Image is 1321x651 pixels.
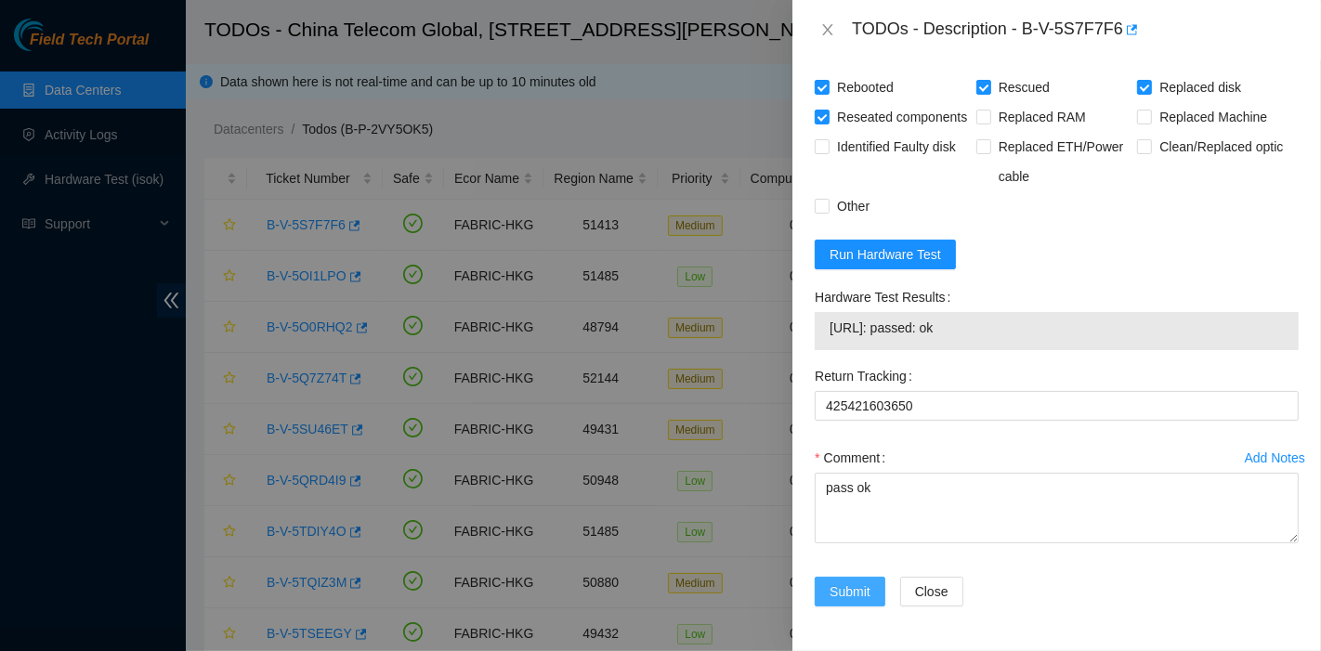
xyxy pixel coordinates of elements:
span: Other [830,191,877,221]
label: Return Tracking [815,361,920,391]
span: [URL]: passed: ok [830,318,1284,338]
button: Submit [815,577,885,606]
span: close [820,22,835,37]
span: Rebooted [830,72,901,102]
span: Close [915,581,948,602]
label: Hardware Test Results [815,282,958,312]
label: Comment [815,443,893,473]
input: Return Tracking [815,391,1299,421]
button: Close [815,21,841,39]
span: Replaced disk [1152,72,1249,102]
span: Run Hardware Test [830,244,941,265]
div: Add Notes [1245,451,1305,464]
span: Rescued [991,72,1057,102]
button: Add Notes [1244,443,1306,473]
span: Replaced RAM [991,102,1093,132]
span: Clean/Replaced optic [1152,132,1290,162]
span: Replaced Machine [1152,102,1275,132]
span: Replaced ETH/Power cable [991,132,1138,191]
span: Submit [830,581,870,602]
span: Reseated components [830,102,974,132]
span: Identified Faulty disk [830,132,963,162]
div: TODOs - Description - B-V-5S7F7F6 [852,15,1299,45]
button: Run Hardware Test [815,240,956,269]
button: Close [900,577,963,606]
textarea: Comment [815,473,1299,543]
